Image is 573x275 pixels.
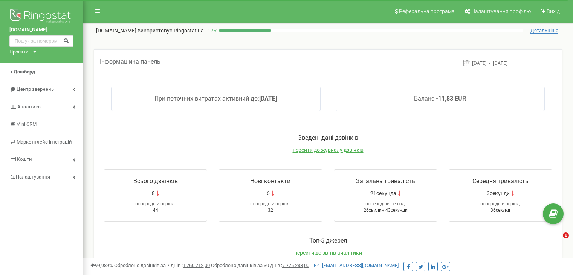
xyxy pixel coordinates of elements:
[138,27,204,34] span: використовує Ringostat на
[9,49,29,56] div: Проєкти
[16,174,50,180] span: Налаштування
[314,263,399,268] a: [EMAIL_ADDRESS][DOMAIN_NAME]
[154,95,277,102] a: При поточних витратах активний до:[DATE]
[547,232,565,251] iframe: Intercom live chat
[293,147,364,153] a: перейти до журналу дзвінків
[414,95,436,102] span: Баланс:
[356,177,415,185] span: Загальна тривалість
[399,8,455,14] span: Реферальна програма
[364,208,408,213] span: 26хвилин 43секунди
[309,237,347,244] span: Toп-5 джерел
[370,189,396,197] span: 21секунда
[100,58,160,65] span: Інформаційна панель
[471,8,531,14] span: Налаштування профілю
[547,8,560,14] span: Вихід
[480,201,521,206] span: попередній період:
[154,95,259,102] span: При поточних витратах активний до:
[530,27,558,34] span: Детальніше
[282,263,309,268] u: 7 775 288,00
[472,177,529,185] span: Середня тривалість
[250,177,290,185] span: Нові контакти
[17,139,72,145] span: Маркетплейс інтеграцій
[211,263,309,268] span: Оброблено дзвінків за 30 днів :
[96,27,204,34] p: [DOMAIN_NAME]
[153,208,158,213] span: 44
[563,232,569,238] span: 1
[90,263,113,268] span: 99,989%
[135,201,176,206] span: попередній період:
[17,104,41,110] span: Аналiтика
[250,201,290,206] span: попередній період:
[487,189,510,197] span: 3секунди
[294,250,362,256] a: перейти до звітів аналітики
[9,8,73,26] img: Ringostat logo
[114,263,210,268] span: Оброблено дзвінків за 7 днів :
[490,208,510,213] span: 36секунд
[268,208,273,213] span: 32
[9,35,73,47] input: Пошук за номером
[14,69,35,75] span: Дашборд
[16,121,37,127] span: Mini CRM
[365,201,406,206] span: попередній період:
[9,26,73,34] a: [DOMAIN_NAME]
[183,263,210,268] u: 1 760 712,00
[298,134,358,141] span: Зведені дані дзвінків
[152,189,155,197] span: 8
[267,189,270,197] span: 6
[204,27,219,34] p: 17 %
[414,95,466,102] a: Баланс:-11,83 EUR
[17,156,32,162] span: Кошти
[17,86,54,92] span: Центр звернень
[133,177,178,185] span: Всього дзвінків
